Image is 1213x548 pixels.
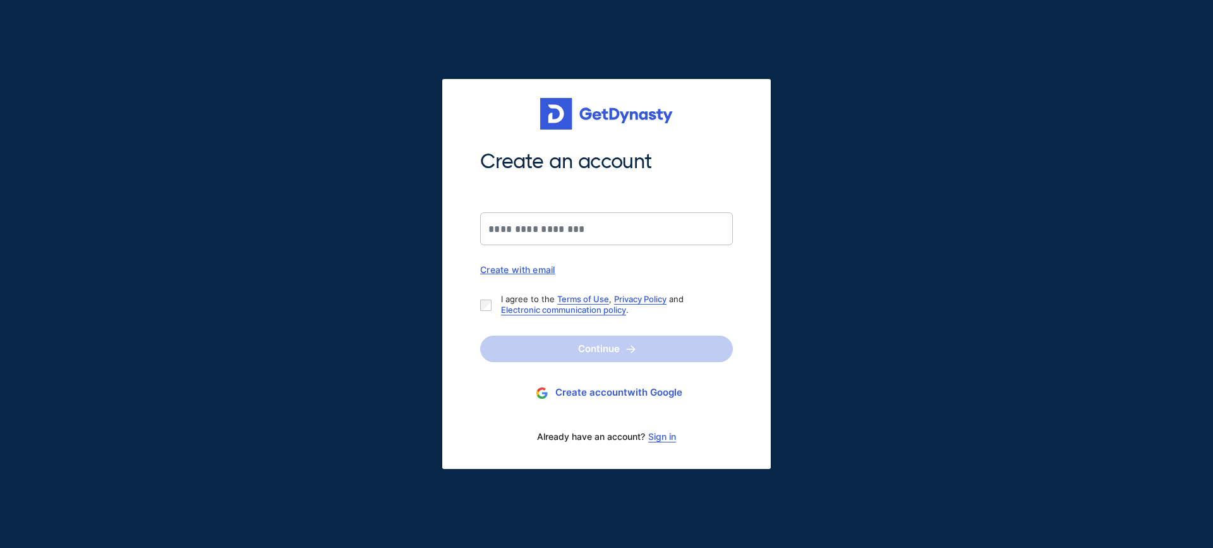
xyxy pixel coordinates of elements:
[648,432,676,442] a: Sign in
[480,423,733,450] div: Already have an account?
[480,149,733,175] span: Create an account
[614,294,667,304] a: Privacy Policy
[480,381,733,405] button: Create accountwith Google
[501,294,723,315] p: I agree to the , and .
[501,305,626,315] a: Electronic communication policy
[557,294,609,304] a: Terms of Use
[480,264,733,275] div: Create with email
[540,98,673,130] img: Get started for free with Dynasty Trust Company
